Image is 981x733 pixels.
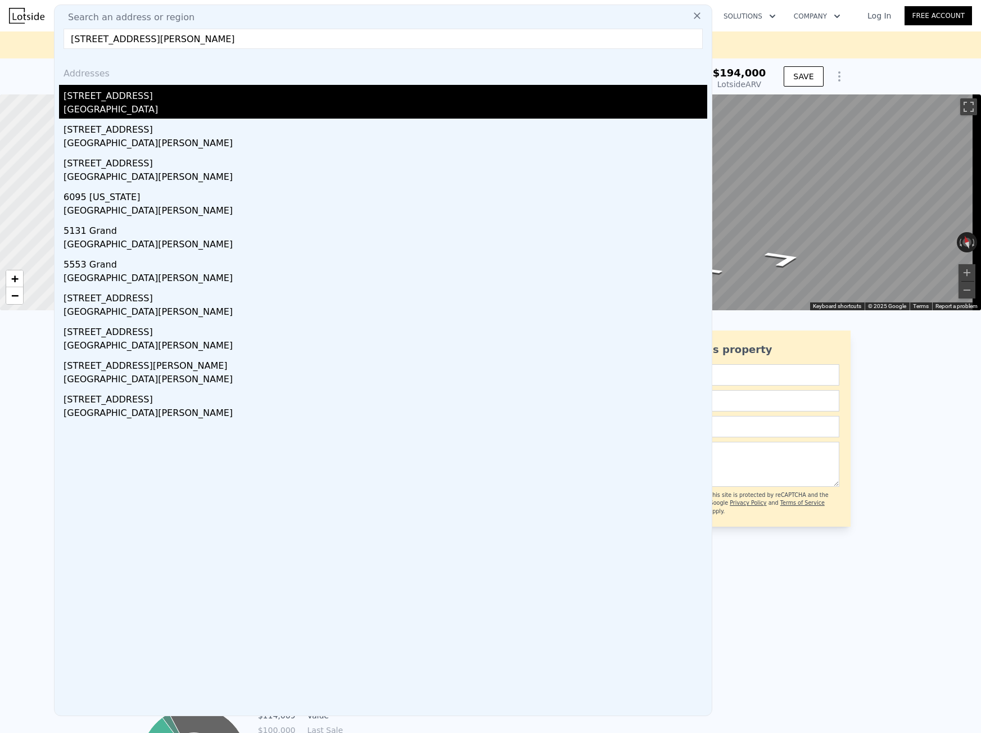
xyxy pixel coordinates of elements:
div: [GEOGRAPHIC_DATA][PERSON_NAME] [64,373,707,388]
div: [GEOGRAPHIC_DATA] [64,103,707,119]
div: Ask about this property [637,342,839,358]
div: 6095 [US_STATE] [64,186,707,204]
div: This site is protected by reCAPTCHA and the Google and apply. [709,491,839,515]
div: [STREET_ADDRESS] [64,321,707,339]
button: Toggle fullscreen view [960,98,977,115]
button: Rotate counterclockwise [957,232,963,252]
input: Name [637,364,839,386]
button: Show Options [828,65,851,88]
a: Zoom in [6,270,23,287]
button: Keyboard shortcuts [813,302,861,310]
input: Enter an address, city, region, neighborhood or zip code [64,29,703,49]
div: Map [514,94,981,310]
input: Phone [637,416,839,437]
span: − [11,288,19,302]
button: Zoom out [959,282,975,298]
div: [GEOGRAPHIC_DATA][PERSON_NAME] [64,272,707,287]
div: [GEOGRAPHIC_DATA][PERSON_NAME] [64,305,707,321]
div: [GEOGRAPHIC_DATA][PERSON_NAME] [64,137,707,152]
div: [STREET_ADDRESS] [64,287,707,305]
a: Free Account [905,6,972,25]
a: Privacy Policy [730,500,766,506]
span: © 2025 Google [868,303,906,309]
div: [GEOGRAPHIC_DATA][PERSON_NAME] [64,238,707,254]
span: Search an address or region [59,11,195,24]
span: $194,000 [713,67,766,79]
a: Terms of Service [780,500,825,506]
div: [STREET_ADDRESS] [64,152,707,170]
img: Lotside [9,8,44,24]
button: Reset the view [960,232,974,254]
input: Email [637,390,839,411]
div: [GEOGRAPHIC_DATA][PERSON_NAME] [64,204,707,220]
a: Log In [854,10,905,21]
div: [STREET_ADDRESS] [64,119,707,137]
a: Terms (opens in new tab) [913,303,929,309]
button: SAVE [784,66,823,87]
button: Company [785,6,849,26]
div: [GEOGRAPHIC_DATA][PERSON_NAME] [64,339,707,355]
div: [GEOGRAPHIC_DATA][PERSON_NAME] [64,170,707,186]
a: Report a problem [935,303,978,309]
div: [STREET_ADDRESS] [64,85,707,103]
div: [GEOGRAPHIC_DATA][PERSON_NAME] [64,406,707,422]
path: Go East, W 1st St [748,246,818,271]
a: Zoom out [6,287,23,304]
div: [STREET_ADDRESS][PERSON_NAME] [64,355,707,373]
span: + [11,272,19,286]
div: 5553 Grand [64,254,707,272]
div: 5131 Grand [64,220,707,238]
button: Rotate clockwise [971,232,978,252]
div: [STREET_ADDRESS] [64,388,707,406]
button: Solutions [715,6,785,26]
div: Street View [514,94,981,310]
div: Addresses [59,58,707,85]
div: Lotside ARV [713,79,766,90]
button: Zoom in [959,264,975,281]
